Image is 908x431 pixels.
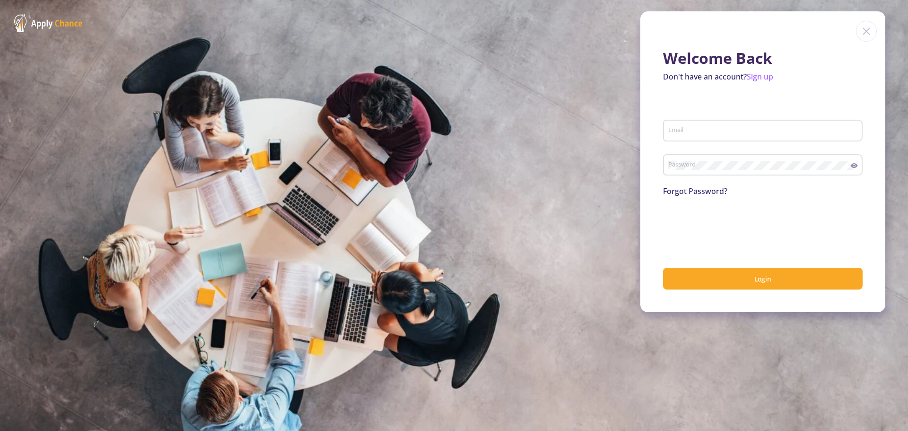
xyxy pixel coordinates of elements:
img: close icon [856,21,877,42]
p: Don't have an account? [663,71,863,82]
button: Login [663,268,863,290]
img: ApplyChance Logo [14,14,83,32]
span: Login [754,274,771,283]
a: Forgot Password? [663,186,727,196]
iframe: reCAPTCHA [663,208,807,245]
h1: Welcome Back [663,49,863,67]
a: Sign up [747,71,773,82]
